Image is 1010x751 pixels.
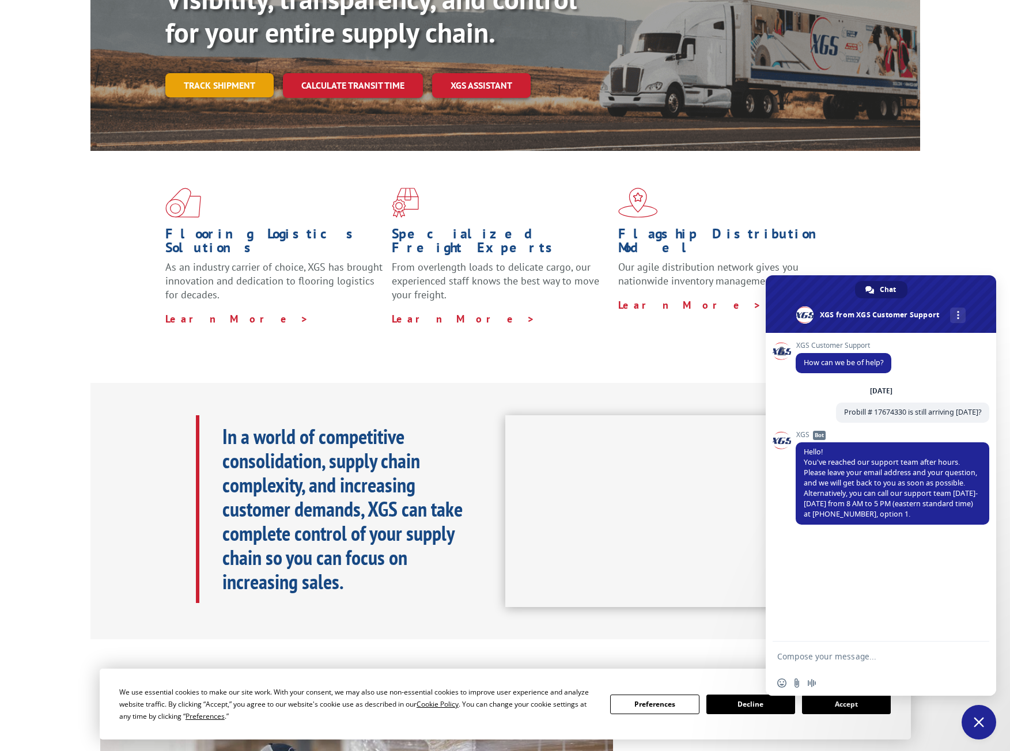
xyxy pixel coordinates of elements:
div: Close chat [962,705,996,739]
span: As an industry carrier of choice, XGS has brought innovation and dedication to flooring logistics... [165,260,383,301]
p: From overlength loads to delicate cargo, our experienced staff knows the best way to move your fr... [392,260,610,312]
button: Accept [802,695,891,714]
span: Cookie Policy [417,699,459,709]
span: Insert an emoji [777,678,786,688]
span: Chat [880,281,896,298]
span: XGS Customer Support [796,342,891,350]
a: Track shipment [165,73,274,97]
span: Send a file [792,678,801,688]
h1: Flooring Logistics Solutions [165,227,383,260]
span: Audio message [807,678,816,688]
div: [DATE] [870,388,892,395]
span: Hello! You've reached our support team after hours. Please leave your email address and your ques... [804,447,978,519]
a: XGS ASSISTANT [432,73,531,98]
a: Learn More > [618,298,762,312]
h1: Flagship Distribution Model [618,227,836,260]
span: Bot [813,431,826,440]
img: xgs-icon-total-supply-chain-intelligence-red [165,188,201,218]
button: Decline [706,695,795,714]
span: How can we be of help? [804,358,883,367]
div: We use essential cookies to make our site work. With your consent, we may also use non-essential ... [119,686,596,722]
span: Our agile distribution network gives you nationwide inventory management on demand. [618,260,830,287]
span: XGS [796,431,989,439]
img: xgs-icon-flagship-distribution-model-red [618,188,658,218]
span: Probill # 17674330 is still arriving [DATE]? [844,407,981,417]
a: Calculate transit time [283,73,423,98]
textarea: Compose your message... [777,651,959,662]
div: Chat [855,281,907,298]
span: Preferences [186,711,225,721]
div: More channels [950,308,966,323]
button: Preferences [610,695,699,714]
div: Cookie Consent Prompt [100,669,911,739]
b: In a world of competitive consolidation, supply chain complexity, and increasing customer demands... [222,423,463,595]
img: xgs-icon-focused-on-flooring-red [392,188,419,218]
h1: Specialized Freight Experts [392,227,610,260]
a: Learn More > [392,312,535,325]
a: Learn More > [165,312,309,325]
iframe: XGS Logistics Solutions [505,415,847,608]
